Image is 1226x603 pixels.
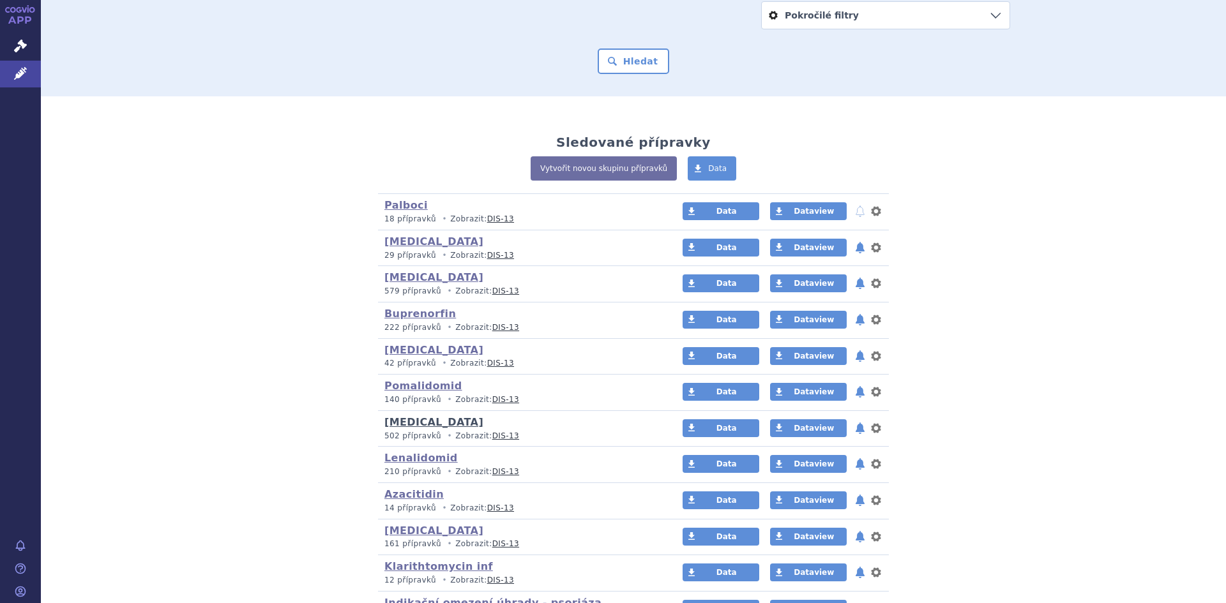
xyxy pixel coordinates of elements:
[384,503,436,512] span: 14 přípravků
[683,274,759,292] a: Data
[487,251,514,260] a: DIS-13
[870,384,882,399] button: nastavení
[770,239,847,257] a: Dataview
[384,416,483,428] a: [MEDICAL_DATA]
[444,431,455,442] i: •
[770,202,847,220] a: Dataview
[683,491,759,509] a: Data
[870,276,882,291] button: nastavení
[384,199,428,211] a: Palboci
[556,135,711,150] h2: Sledované přípravky
[762,2,1010,29] a: Pokročilé filtry
[854,529,867,544] button: notifikace
[683,528,759,546] a: Data
[794,568,834,577] span: Dataview
[794,352,834,361] span: Dataview
[384,575,658,586] p: Zobrazit:
[770,455,847,473] a: Dataview
[384,287,441,295] span: 579 přípravků
[439,214,450,225] i: •
[384,467,441,476] span: 210 přípravků
[683,383,759,401] a: Data
[683,239,759,257] a: Data
[598,48,670,74] button: Hledat
[487,576,514,584] a: DIS-13
[708,164,727,173] span: Data
[384,380,462,392] a: Pomalidomid
[384,214,436,223] span: 18 přípravků
[716,496,737,505] span: Data
[870,348,882,364] button: nastavení
[384,394,658,405] p: Zobrazit:
[384,322,658,333] p: Zobrazit:
[770,274,847,292] a: Dataview
[716,279,737,288] span: Data
[384,271,483,283] a: [MEDICAL_DATA]
[439,575,450,586] i: •
[794,424,834,433] span: Dataview
[384,525,483,537] a: [MEDICAL_DATA]
[854,276,867,291] button: notifikace
[492,431,519,440] a: DIS-13
[492,323,519,332] a: DIS-13
[683,563,759,581] a: Data
[384,250,658,261] p: Zobrazit:
[439,503,450,514] i: •
[770,311,847,329] a: Dataview
[870,312,882,327] button: nastavení
[794,532,834,541] span: Dataview
[384,503,658,514] p: Zobrazit:
[384,560,493,572] a: Klarithtomycin inf
[854,204,867,219] button: notifikace
[384,308,456,320] a: Buprenorfin
[854,421,867,436] button: notifikace
[384,251,436,260] span: 29 přípravků
[384,452,458,464] a: Lenalidomid
[770,563,847,581] a: Dataview
[384,539,658,549] p: Zobrazit:
[716,352,737,361] span: Data
[794,207,834,216] span: Dataview
[870,421,882,436] button: nastavení
[794,243,834,252] span: Dataview
[716,387,737,396] span: Data
[770,347,847,365] a: Dataview
[492,287,519,295] a: DIS-13
[683,347,759,365] a: Data
[683,202,759,220] a: Data
[854,384,867,399] button: notifikace
[439,358,450,369] i: •
[870,529,882,544] button: nastavení
[716,459,737,468] span: Data
[854,565,867,580] button: notifikace
[794,459,834,468] span: Dataview
[854,493,867,508] button: notifikace
[716,315,737,324] span: Data
[384,323,441,332] span: 222 přípravků
[492,539,519,548] a: DIS-13
[770,528,847,546] a: Dataview
[384,286,658,297] p: Zobrazit:
[384,214,658,225] p: Zobrazit:
[794,387,834,396] span: Dataview
[770,491,847,509] a: Dataview
[384,358,658,369] p: Zobrazit:
[716,207,737,216] span: Data
[716,532,737,541] span: Data
[487,359,514,368] a: DIS-13
[683,311,759,329] a: Data
[487,214,514,223] a: DIS-13
[688,156,736,181] a: Data
[444,466,455,477] i: •
[870,493,882,508] button: nastavení
[854,348,867,364] button: notifikace
[384,539,441,548] span: 161 přípravků
[794,279,834,288] span: Dataview
[444,394,455,405] i: •
[794,496,834,505] span: Dataview
[384,431,441,440] span: 502 přípravků
[384,344,483,356] a: [MEDICAL_DATA]
[716,424,737,433] span: Data
[770,419,847,437] a: Dataview
[854,456,867,472] button: notifikace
